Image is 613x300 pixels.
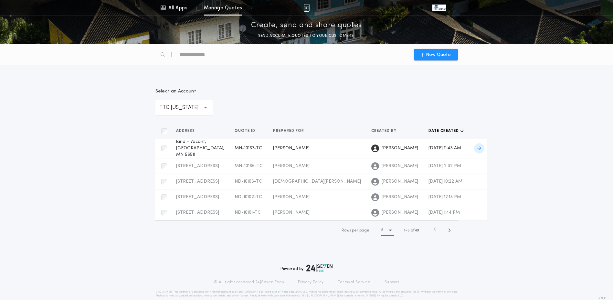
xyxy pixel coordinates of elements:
span: [DEMOGRAPHIC_DATA][PERSON_NAME] [273,179,361,184]
span: [DATE] 12:13 PM [428,195,461,199]
p: Create, send and share quotes [251,20,362,31]
span: [PERSON_NAME] [382,178,418,185]
span: [PERSON_NAME] [273,164,310,168]
p: SEND ACCURATE QUOTES TO YOUR CUSTOMERS. [258,33,354,39]
span: ND-10101-TC [235,210,261,215]
button: Address [176,128,200,134]
span: [DATE] 1:44 PM [428,210,460,215]
button: 5 [381,225,394,236]
span: [STREET_ADDRESS] [176,164,219,168]
img: logo [306,264,333,272]
p: TTC [US_STATE] [159,104,209,112]
span: [PERSON_NAME] [382,145,418,152]
button: New Quote [414,49,458,60]
p: © All rights reserved. 24|Seven Fees [214,280,284,285]
span: Date created [428,128,460,134]
span: MN-10167-TC [235,146,262,151]
button: TTC [US_STATE] [155,100,213,115]
div: Powered by [280,264,333,272]
button: Quote ID [235,128,260,134]
span: land - Vacant, [GEOGRAPHIC_DATA], MN 56511 [176,139,224,157]
a: Privacy Policy [298,280,324,285]
span: [PERSON_NAME] [382,194,418,200]
span: Rows per page: [342,229,370,232]
p: Select an Account [155,88,213,95]
span: [DATE] 11:43 AM [428,146,461,151]
a: Terms of Service [338,280,370,285]
img: img [303,4,310,12]
span: [DATE] 2:32 PM [428,164,461,168]
span: ND-10106-TC [235,179,262,184]
span: [PERSON_NAME] [273,146,310,151]
span: [PERSON_NAME] [382,209,418,216]
h1: 5 [381,227,384,233]
span: Created by [371,128,398,134]
span: 5 [407,229,410,232]
span: [DATE] 10:22 AM [428,179,462,184]
span: Address [176,128,196,134]
p: DISCLAIMER: This estimate is provided for informational purposes only. 24|Seven Fees, a product o... [155,290,458,298]
span: [PERSON_NAME] [273,195,310,199]
a: Support [385,280,399,285]
span: Quote ID [235,128,257,134]
span: Prepared for [273,128,305,134]
button: Date created [428,128,464,134]
span: New Quote [426,51,451,58]
span: 1 [404,229,405,232]
span: ND-10102-TC [235,195,262,199]
img: vs-icon [432,5,446,11]
span: [STREET_ADDRESS] [176,195,219,199]
span: [PERSON_NAME] [382,163,418,169]
button: Created by [371,128,401,134]
span: [STREET_ADDRESS] [176,210,219,215]
span: [STREET_ADDRESS] [176,179,219,184]
span: MN-10166-TC [235,164,263,168]
span: of 49 [411,228,419,233]
a: [URL][DOMAIN_NAME] [307,295,339,297]
span: [PERSON_NAME] [273,210,310,215]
